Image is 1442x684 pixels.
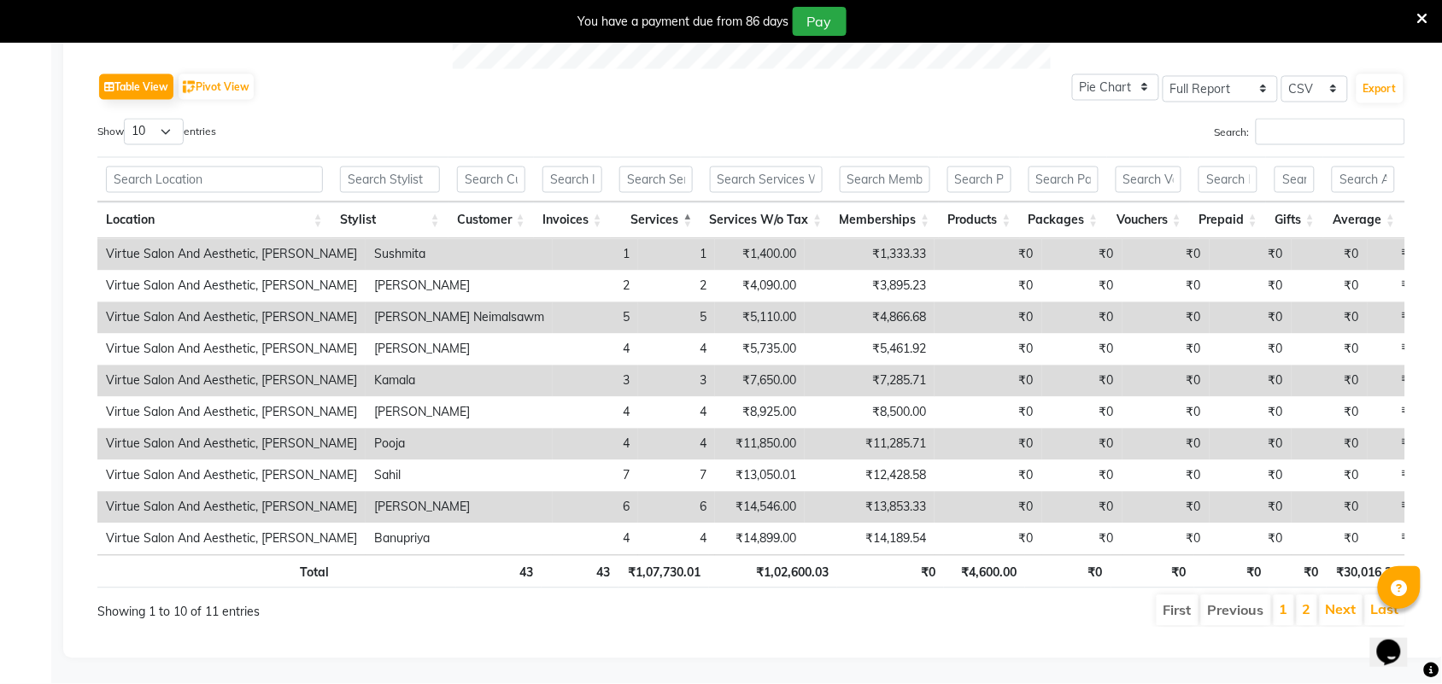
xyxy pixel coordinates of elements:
[331,202,448,239] th: Stylist: activate to sort column ascending
[715,460,805,492] td: ₹13,050.01
[1371,601,1399,618] a: Last
[1210,429,1292,460] td: ₹0
[457,167,525,193] input: Search Customer
[1210,365,1292,397] td: ₹0
[97,460,366,492] td: Virtue Salon And Aesthetic, [PERSON_NAME]
[1280,601,1288,618] a: 1
[638,460,715,492] td: 7
[1326,601,1357,618] a: Next
[1323,202,1404,239] th: Average: activate to sort column ascending
[1370,616,1425,667] iframe: chat widget
[831,202,939,239] th: Memberships: activate to sort column ascending
[715,271,805,302] td: ₹4,090.00
[97,302,366,334] td: Virtue Salon And Aesthetic, [PERSON_NAME]
[1210,271,1292,302] td: ₹0
[1275,167,1315,193] input: Search Gifts
[456,555,542,588] th: 43
[553,271,638,302] td: 2
[805,429,935,460] td: ₹11,285.71
[124,119,184,145] select: Showentries
[1210,460,1292,492] td: ₹0
[1332,167,1395,193] input: Search Average
[805,302,935,334] td: ₹4,866.68
[1368,239,1425,271] td: ₹0
[715,302,805,334] td: ₹5,110.00
[366,271,553,302] td: [PERSON_NAME]
[715,239,805,271] td: ₹1,400.00
[935,271,1042,302] td: ₹0
[553,397,638,429] td: 4
[1292,492,1368,523] td: ₹0
[366,492,553,523] td: [PERSON_NAME]
[1368,492,1425,523] td: ₹0
[1123,460,1210,492] td: ₹0
[1210,523,1292,555] td: ₹0
[179,74,254,100] button: Pivot View
[715,429,805,460] td: ₹11,850.00
[99,74,173,100] button: Table View
[97,593,627,622] div: Showing 1 to 10 of 11 entries
[97,271,366,302] td: Virtue Salon And Aesthetic, [PERSON_NAME]
[1042,429,1123,460] td: ₹0
[1210,397,1292,429] td: ₹0
[1256,119,1405,145] input: Search:
[715,397,805,429] td: ₹8,925.00
[553,523,638,555] td: 4
[709,555,837,588] th: ₹1,02,600.03
[805,492,935,523] td: ₹13,853.33
[944,555,1025,588] th: ₹4,600.00
[97,397,366,429] td: Virtue Salon And Aesthetic, [PERSON_NAME]
[638,365,715,397] td: 3
[97,239,366,271] td: Virtue Salon And Aesthetic, [PERSON_NAME]
[1210,334,1292,365] td: ₹0
[638,239,715,271] td: 1
[935,302,1042,334] td: ₹0
[1042,271,1123,302] td: ₹0
[935,334,1042,365] td: ₹0
[553,302,638,334] td: 5
[553,492,638,523] td: 6
[1368,523,1425,555] td: ₹0
[1042,397,1123,429] td: ₹0
[701,202,831,239] th: Services W/o Tax: activate to sort column ascending
[805,397,935,429] td: ₹8,500.00
[1368,334,1425,365] td: ₹0
[542,167,602,193] input: Search Invoices
[947,167,1011,193] input: Search Products
[106,167,323,193] input: Search Location
[1042,460,1123,492] td: ₹0
[935,492,1042,523] td: ₹0
[1266,202,1323,239] th: Gifts: activate to sort column ascending
[840,167,930,193] input: Search Memberships
[939,202,1020,239] th: Products: activate to sort column ascending
[97,523,366,555] td: Virtue Salon And Aesthetic, [PERSON_NAME]
[1368,302,1425,334] td: ₹0
[97,334,366,365] td: Virtue Salon And Aesthetic, [PERSON_NAME]
[1042,239,1123,271] td: ₹0
[183,81,196,94] img: pivot.png
[1327,555,1407,588] th: ₹30,016.20
[1123,302,1210,334] td: ₹0
[1292,365,1368,397] td: ₹0
[715,365,805,397] td: ₹7,650.00
[1029,167,1099,193] input: Search Packages
[1292,460,1368,492] td: ₹0
[805,460,935,492] td: ₹12,428.58
[710,167,823,193] input: Search Services W/o Tax
[805,271,935,302] td: ₹3,895.23
[366,523,553,555] td: Banupriya
[1194,555,1269,588] th: ₹0
[97,365,366,397] td: Virtue Salon And Aesthetic, [PERSON_NAME]
[340,167,440,193] input: Search Stylist
[935,239,1042,271] td: ₹0
[793,7,847,36] button: Pay
[97,492,366,523] td: Virtue Salon And Aesthetic, [PERSON_NAME]
[1215,119,1405,145] label: Search:
[366,365,553,397] td: Kamala
[935,429,1042,460] td: ₹0
[618,555,709,588] th: ₹1,07,730.01
[534,202,611,239] th: Invoices: activate to sort column ascending
[553,365,638,397] td: 3
[935,397,1042,429] td: ₹0
[1123,334,1210,365] td: ₹0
